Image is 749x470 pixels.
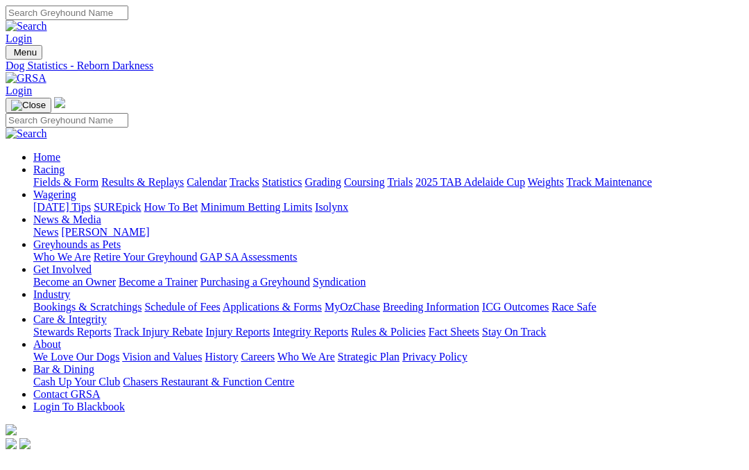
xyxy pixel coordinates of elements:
[344,176,385,188] a: Coursing
[315,201,348,213] a: Isolynx
[205,326,270,338] a: Injury Reports
[123,376,294,388] a: Chasers Restaurant & Function Centre
[33,201,743,214] div: Wagering
[33,276,743,288] div: Get Involved
[122,351,202,363] a: Vision and Values
[33,164,64,175] a: Racing
[19,438,31,449] img: twitter.svg
[144,301,220,313] a: Schedule of Fees
[33,226,743,238] div: News & Media
[33,238,121,250] a: Greyhounds as Pets
[33,263,92,275] a: Get Involved
[33,326,743,338] div: Care & Integrity
[6,85,32,96] a: Login
[6,20,47,33] img: Search
[94,251,198,263] a: Retire Your Greyhound
[6,45,42,60] button: Toggle navigation
[33,288,70,300] a: Industry
[33,251,91,263] a: Who We Are
[6,424,17,435] img: logo-grsa-white.png
[144,201,198,213] a: How To Bet
[402,351,467,363] a: Privacy Policy
[482,326,546,338] a: Stay On Track
[187,176,227,188] a: Calendar
[33,176,98,188] a: Fields & Form
[114,326,203,338] a: Track Injury Rebate
[33,401,125,412] a: Login To Blackbook
[33,189,76,200] a: Wagering
[277,351,335,363] a: Who We Are
[6,113,128,128] input: Search
[200,276,310,288] a: Purchasing a Greyhound
[33,338,61,350] a: About
[6,438,17,449] img: facebook.svg
[33,176,743,189] div: Racing
[33,301,743,313] div: Industry
[33,214,101,225] a: News & Media
[415,176,525,188] a: 2025 TAB Adelaide Cup
[119,276,198,288] a: Become a Trainer
[273,326,348,338] a: Integrity Reports
[33,326,111,338] a: Stewards Reports
[33,276,116,288] a: Become an Owner
[33,363,94,375] a: Bar & Dining
[351,326,426,338] a: Rules & Policies
[429,326,479,338] a: Fact Sheets
[200,201,312,213] a: Minimum Betting Limits
[33,376,743,388] div: Bar & Dining
[33,151,60,163] a: Home
[387,176,413,188] a: Trials
[33,301,141,313] a: Bookings & Scratchings
[101,176,184,188] a: Results & Replays
[94,201,141,213] a: SUREpick
[33,388,100,400] a: Contact GRSA
[551,301,596,313] a: Race Safe
[6,6,128,20] input: Search
[482,301,549,313] a: ICG Outcomes
[313,276,365,288] a: Syndication
[6,33,32,44] a: Login
[241,351,275,363] a: Careers
[338,351,399,363] a: Strategic Plan
[33,226,58,238] a: News
[11,100,46,111] img: Close
[33,376,120,388] a: Cash Up Your Club
[54,97,65,108] img: logo-grsa-white.png
[61,226,149,238] a: [PERSON_NAME]
[33,313,107,325] a: Care & Integrity
[325,301,380,313] a: MyOzChase
[33,351,743,363] div: About
[200,251,298,263] a: GAP SA Assessments
[6,128,47,140] img: Search
[567,176,652,188] a: Track Maintenance
[6,60,743,72] a: Dog Statistics - Reborn Darkness
[223,301,322,313] a: Applications & Forms
[262,176,302,188] a: Statistics
[33,251,743,263] div: Greyhounds as Pets
[205,351,238,363] a: History
[230,176,259,188] a: Tracks
[33,201,91,213] a: [DATE] Tips
[14,47,37,58] span: Menu
[383,301,479,313] a: Breeding Information
[6,98,51,113] button: Toggle navigation
[305,176,341,188] a: Grading
[33,351,119,363] a: We Love Our Dogs
[6,72,46,85] img: GRSA
[528,176,564,188] a: Weights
